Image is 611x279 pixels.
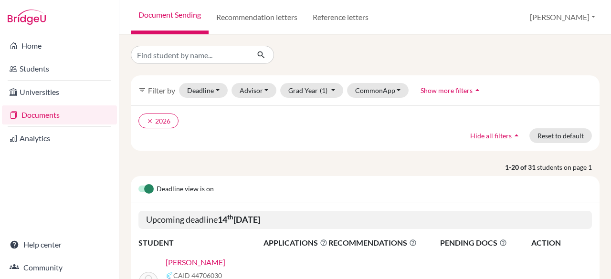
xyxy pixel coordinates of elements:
[263,237,327,248] span: APPLICATIONS
[2,36,117,55] a: Home
[328,237,417,248] span: RECOMMENDATIONS
[526,8,600,26] button: [PERSON_NAME]
[138,86,146,94] i: filter_list
[138,211,592,229] h5: Upcoming deadline
[280,83,343,98] button: Grad Year(1)
[347,83,409,98] button: CommonApp
[440,237,530,248] span: PENDING DOCS
[147,118,153,124] i: clear
[470,132,512,140] span: Hide all filters
[529,128,592,143] button: Reset to default
[531,237,592,249] th: ACTION
[320,86,327,94] span: (1)
[2,105,117,124] a: Documents
[166,257,225,268] a: [PERSON_NAME]
[512,131,521,140] i: arrow_drop_up
[2,83,117,102] a: Universities
[505,162,537,172] strong: 1-20 of 31
[227,213,233,221] sup: th
[157,184,214,195] span: Deadline view is on
[148,86,175,95] span: Filter by
[412,83,490,98] button: Show more filtersarrow_drop_up
[537,162,600,172] span: students on page 1
[2,59,117,78] a: Students
[2,129,117,148] a: Analytics
[421,86,473,94] span: Show more filters
[232,83,277,98] button: Advisor
[179,83,228,98] button: Deadline
[473,85,482,95] i: arrow_drop_up
[218,214,260,225] b: 14 [DATE]
[462,128,529,143] button: Hide all filtersarrow_drop_up
[8,10,46,25] img: Bridge-U
[131,46,249,64] input: Find student by name...
[138,114,179,128] button: clear2026
[2,235,117,254] a: Help center
[138,237,263,249] th: STUDENT
[2,258,117,277] a: Community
